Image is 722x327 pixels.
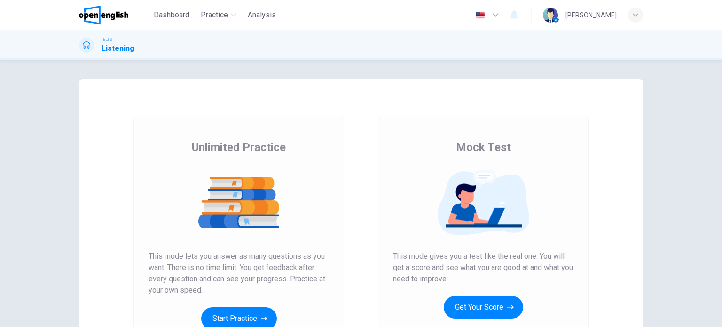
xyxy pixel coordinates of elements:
h1: Listening [102,43,134,54]
span: This mode lets you answer as many questions as you want. There is no time limit. You get feedback... [149,251,329,296]
img: Profile picture [543,8,558,23]
span: Mock Test [456,140,511,155]
span: IELTS [102,36,112,43]
button: Practice [197,7,240,24]
div: [PERSON_NAME] [565,9,617,21]
span: Dashboard [154,9,189,21]
span: Analysis [248,9,276,21]
span: Unlimited Practice [192,140,286,155]
span: This mode gives you a test like the real one. You will get a score and see what you are good at a... [393,251,573,285]
span: Practice [201,9,228,21]
a: OpenEnglish logo [79,6,150,24]
button: Get Your Score [444,296,523,319]
button: Analysis [244,7,280,24]
img: en [474,12,486,19]
button: Dashboard [150,7,193,24]
img: OpenEnglish logo [79,6,128,24]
